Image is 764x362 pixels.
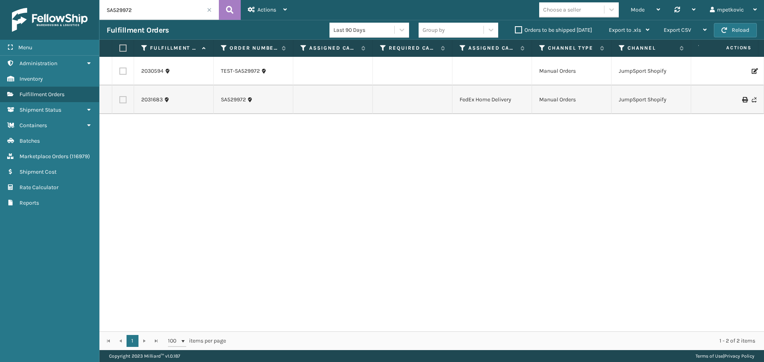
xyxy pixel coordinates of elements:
[141,67,164,75] a: 2030594
[150,45,198,52] label: Fulfillment Order Id
[141,96,163,104] a: 2031683
[19,168,57,175] span: Shipment Cost
[628,45,676,52] label: Channel
[333,26,395,34] div: Last 90 Days
[752,97,756,103] i: Never Shipped
[532,57,612,85] td: Manual Orders
[548,45,596,52] label: Channel Type
[612,85,691,114] td: JumpSport Shopify
[468,45,516,52] label: Assigned Carrier Service
[19,106,61,113] span: Shipment Status
[19,137,40,144] span: Batches
[19,199,39,206] span: Reports
[309,45,357,52] label: Assigned Carrier
[19,184,58,191] span: Rate Calculator
[257,6,276,13] span: Actions
[237,337,755,345] div: 1 - 2 of 2 items
[221,96,246,104] a: SA529972
[701,41,756,54] span: Actions
[19,122,47,129] span: Containers
[389,45,437,52] label: Required Carrier Service
[664,27,691,33] span: Export CSV
[107,25,169,35] h3: Fulfillment Orders
[631,6,645,13] span: Mode
[168,335,226,347] span: items per page
[70,153,90,160] span: ( 116979 )
[742,97,747,103] i: Print Label
[109,350,180,362] p: Copyright 2023 Milliard™ v 1.0.187
[532,85,612,114] td: Manual Orders
[19,153,68,160] span: Marketplace Orders
[696,350,754,362] div: |
[724,353,754,359] a: Privacy Policy
[19,91,64,98] span: Fulfillment Orders
[452,85,532,114] td: FedEx Home Delivery
[696,353,723,359] a: Terms of Use
[515,27,592,33] label: Orders to be shipped [DATE]
[127,335,138,347] a: 1
[609,27,641,33] span: Export to .xls
[19,75,43,82] span: Inventory
[18,44,32,51] span: Menu
[168,337,180,345] span: 100
[221,67,260,75] a: TEST-SA529972
[423,26,445,34] div: Group by
[12,8,88,32] img: logo
[19,60,57,67] span: Administration
[612,57,691,85] td: JumpSport Shopify
[543,6,581,14] div: Choose a seller
[714,23,757,37] button: Reload
[230,45,278,52] label: Order Number
[752,68,756,74] i: Edit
